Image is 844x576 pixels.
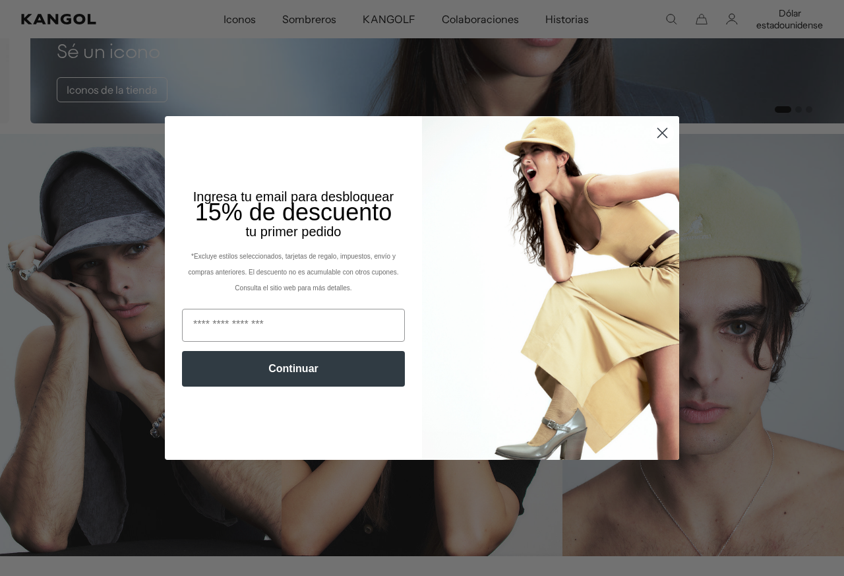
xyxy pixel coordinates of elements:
[182,351,405,387] button: Continuar
[182,309,405,342] input: Correo electrónico
[188,253,398,292] font: *Excluye estilos seleccionados, tarjetas de regalo, impuestos, envío y compras anteriores. El des...
[651,121,674,144] button: Cerrar diálogo
[422,116,679,459] img: 93be19ad-e773-4382-80b9-c9d740c9197f.jpeg
[246,224,342,239] font: tu primer pedido
[195,199,392,226] font: 15% de descuento
[268,363,318,374] font: Continuar
[193,189,394,204] font: Ingresa tu email para desbloquear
